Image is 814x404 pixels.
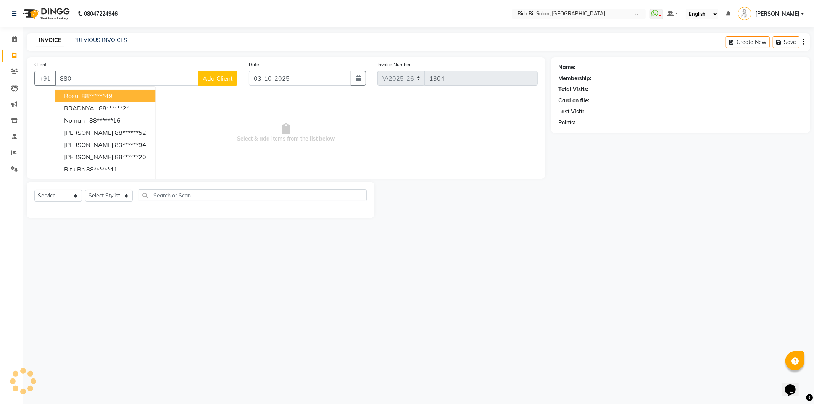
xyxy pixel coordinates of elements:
[36,34,64,47] a: INVOICE
[64,116,88,124] span: Noman .
[559,119,576,127] div: Points:
[559,86,589,94] div: Total Visits:
[84,3,118,24] b: 08047224946
[559,97,590,105] div: Card on file:
[559,74,592,82] div: Membership:
[34,95,538,171] span: Select & add items from the list below
[738,7,751,20] img: Parimal Kadam
[139,189,367,201] input: Search or Scan
[726,36,770,48] button: Create New
[73,37,127,44] a: PREVIOUS INVOICES
[64,165,85,173] span: ritu bh
[34,71,56,86] button: +91
[559,63,576,71] div: Name:
[19,3,72,24] img: logo
[773,36,799,48] button: Save
[64,104,97,112] span: RRADNYA .
[34,61,47,68] label: Client
[559,108,584,116] div: Last Visit:
[64,141,113,149] span: [PERSON_NAME]
[755,10,799,18] span: [PERSON_NAME]
[55,71,198,86] input: Search by Name/Mobile/Email/Code
[64,92,80,100] span: rosul
[203,74,233,82] span: Add Client
[782,373,806,396] iframe: chat widget
[377,61,411,68] label: Invoice Number
[64,153,113,161] span: [PERSON_NAME]
[198,71,237,86] button: Add Client
[249,61,259,68] label: Date
[64,129,113,136] span: [PERSON_NAME]
[64,178,113,185] span: [PERSON_NAME]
